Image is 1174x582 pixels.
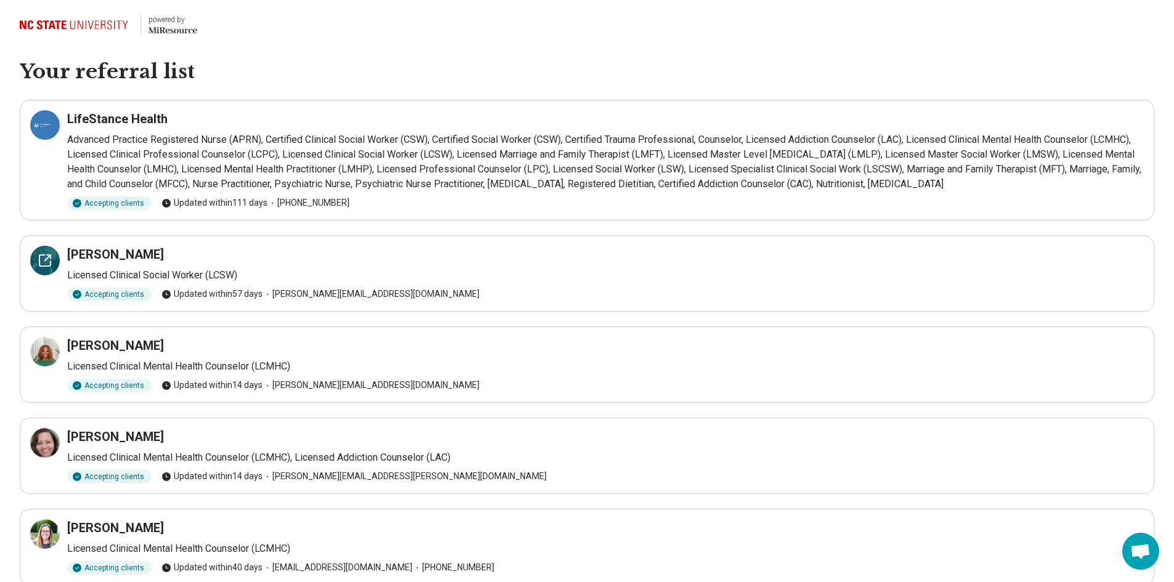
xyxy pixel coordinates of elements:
[412,561,494,574] span: [PHONE_NUMBER]
[263,470,547,483] span: [PERSON_NAME][EMAIL_ADDRESS][PERSON_NAME][DOMAIN_NAME]
[20,10,197,39] a: North Carolina State University powered by
[67,196,152,210] div: Accepting clients
[67,428,164,445] h3: [PERSON_NAME]
[67,450,1144,465] p: Licensed Clinical Mental Health Counselor (LCMHC), Licensed Addiction Counselor (LAC)
[67,132,1144,192] p: Advanced Practice Registered Nurse (APRN), Certified Clinical Social Worker (CSW), Certified Soci...
[67,541,1144,556] p: Licensed Clinical Mental Health Counselor (LCMHC)
[20,10,133,39] img: North Carolina State University
[161,470,263,483] span: Updated within 14 days
[267,196,349,209] span: [PHONE_NUMBER]
[161,288,263,301] span: Updated within 57 days
[67,379,152,392] div: Accepting clients
[67,110,168,127] h3: LifeStance Health
[263,561,412,574] span: [EMAIL_ADDRESS][DOMAIN_NAME]
[149,14,197,25] div: powered by
[67,359,1144,374] p: Licensed Clinical Mental Health Counselor (LCMHC)
[67,337,164,354] h3: [PERSON_NAME]
[67,561,152,575] div: Accepting clients
[20,59,1154,85] h1: Your referral list
[67,470,152,483] div: Accepting clients
[263,288,479,301] span: [PERSON_NAME][EMAIL_ADDRESS][DOMAIN_NAME]
[263,379,479,392] span: [PERSON_NAME][EMAIL_ADDRESS][DOMAIN_NAME]
[161,561,263,574] span: Updated within 40 days
[1122,533,1159,570] div: Open chat
[67,246,164,263] h3: [PERSON_NAME]
[67,519,164,536] h3: [PERSON_NAME]
[161,196,267,209] span: Updated within 111 days
[67,268,1144,283] p: Licensed Clinical Social Worker (LCSW)
[161,379,263,392] span: Updated within 14 days
[67,288,152,301] div: Accepting clients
